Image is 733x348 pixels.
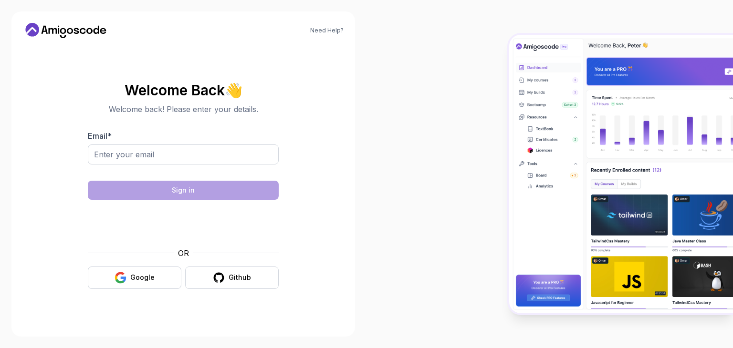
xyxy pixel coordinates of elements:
[509,35,733,313] img: Amigoscode Dashboard
[229,273,251,282] div: Github
[88,266,181,289] button: Google
[223,81,243,99] span: 👋
[88,103,279,115] p: Welcome back! Please enter your details.
[23,23,109,38] a: Home link
[88,144,279,164] input: Enter your email
[88,181,279,200] button: Sign in
[185,266,279,289] button: Github
[111,205,255,242] iframe: Widget containing checkbox for hCaptcha security challenge
[310,27,344,34] a: Need Help?
[88,131,112,141] label: Email *
[88,82,279,98] h2: Welcome Back
[178,247,189,259] p: OR
[130,273,155,282] div: Google
[172,185,195,195] div: Sign in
